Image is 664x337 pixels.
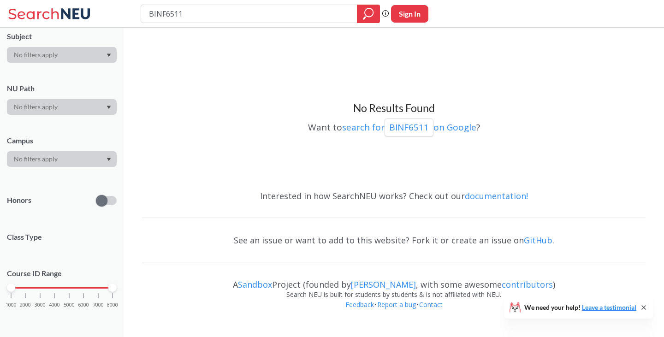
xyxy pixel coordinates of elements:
[35,302,46,307] span: 3000
[351,279,416,290] a: [PERSON_NAME]
[345,300,374,309] a: Feedback
[64,302,75,307] span: 5000
[142,300,646,324] div: • •
[238,279,272,290] a: Sandbox
[524,235,552,246] a: GitHub
[78,302,89,307] span: 6000
[107,53,111,57] svg: Dropdown arrow
[342,121,476,133] a: search forBINF6511on Google
[502,279,553,290] a: contributors
[20,302,31,307] span: 2000
[142,271,646,290] div: A Project (founded by , with some awesome )
[7,151,117,167] div: Dropdown arrow
[7,47,117,63] div: Dropdown arrow
[582,303,636,311] a: Leave a testimonial
[49,302,60,307] span: 4000
[7,83,117,94] div: NU Path
[7,268,117,279] p: Course ID Range
[93,302,104,307] span: 7000
[7,195,31,206] p: Honors
[107,302,118,307] span: 8000
[142,227,646,254] div: See an issue or want to add to this website? Fork it or create an issue on .
[142,290,646,300] div: Search NEU is built for students by students & is not affiliated with NEU.
[7,136,117,146] div: Campus
[7,232,117,242] span: Class Type
[357,5,380,23] div: magnifying glass
[148,6,350,22] input: Class, professor, course number, "phrase"
[6,302,17,307] span: 1000
[142,183,646,209] div: Interested in how SearchNEU works? Check out our
[107,106,111,109] svg: Dropdown arrow
[377,300,416,309] a: Report a bug
[389,121,429,134] p: BINF6511
[419,300,443,309] a: Contact
[465,190,528,201] a: documentation!
[7,31,117,41] div: Subject
[391,5,428,23] button: Sign In
[107,158,111,161] svg: Dropdown arrow
[142,101,646,115] h3: No Results Found
[142,115,646,136] div: Want to ?
[524,304,636,311] span: We need your help!
[363,7,374,20] svg: magnifying glass
[7,99,117,115] div: Dropdown arrow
